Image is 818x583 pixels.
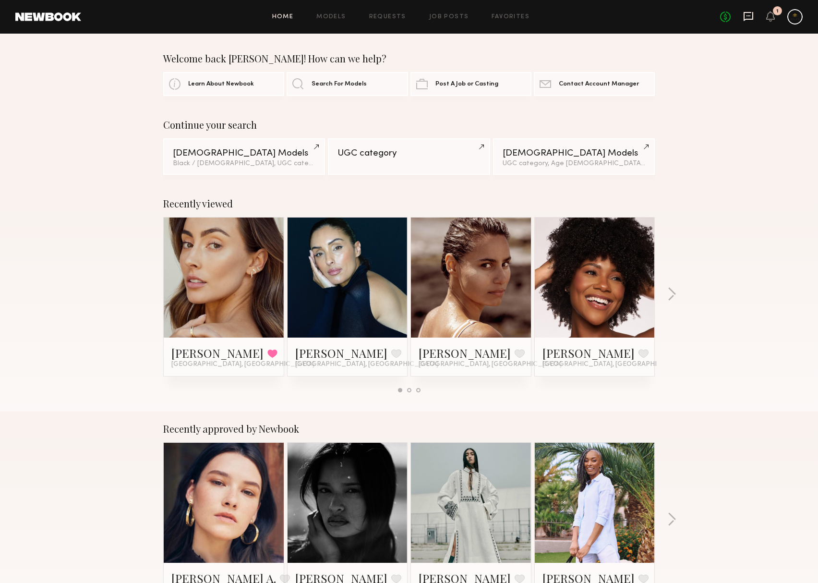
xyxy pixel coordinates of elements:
[295,361,438,368] span: [GEOGRAPHIC_DATA], [GEOGRAPHIC_DATA]
[410,72,531,96] a: Post A Job or Casting
[316,14,346,20] a: Models
[429,14,469,20] a: Job Posts
[419,345,511,361] a: [PERSON_NAME]
[171,345,264,361] a: [PERSON_NAME]
[295,345,387,361] a: [PERSON_NAME]
[559,81,639,87] span: Contact Account Manager
[492,14,529,20] a: Favorites
[435,81,498,87] span: Post A Job or Casting
[163,72,284,96] a: Learn About Newbook
[337,149,480,158] div: UGC category
[534,72,655,96] a: Contact Account Manager
[542,361,686,368] span: [GEOGRAPHIC_DATA], [GEOGRAPHIC_DATA]
[188,81,254,87] span: Learn About Newbook
[173,149,315,158] div: [DEMOGRAPHIC_DATA] Models
[163,423,655,435] div: Recently approved by Newbook
[419,361,562,368] span: [GEOGRAPHIC_DATA], [GEOGRAPHIC_DATA]
[312,81,367,87] span: Search For Models
[163,119,655,131] div: Continue your search
[503,149,645,158] div: [DEMOGRAPHIC_DATA] Models
[503,160,645,167] div: UGC category, Age [DEMOGRAPHIC_DATA] y.o.
[163,138,325,175] a: [DEMOGRAPHIC_DATA] ModelsBlack / [DEMOGRAPHIC_DATA], UGC category
[542,345,635,361] a: [PERSON_NAME]
[369,14,406,20] a: Requests
[173,160,315,167] div: Black / [DEMOGRAPHIC_DATA], UGC category
[171,361,314,368] span: [GEOGRAPHIC_DATA], [GEOGRAPHIC_DATA]
[328,138,490,175] a: UGC category
[776,9,779,14] div: 1
[163,53,655,64] div: Welcome back [PERSON_NAME]! How can we help?
[163,198,655,209] div: Recently viewed
[287,72,408,96] a: Search For Models
[493,138,655,175] a: [DEMOGRAPHIC_DATA] ModelsUGC category, Age [DEMOGRAPHIC_DATA] y.o.
[272,14,294,20] a: Home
